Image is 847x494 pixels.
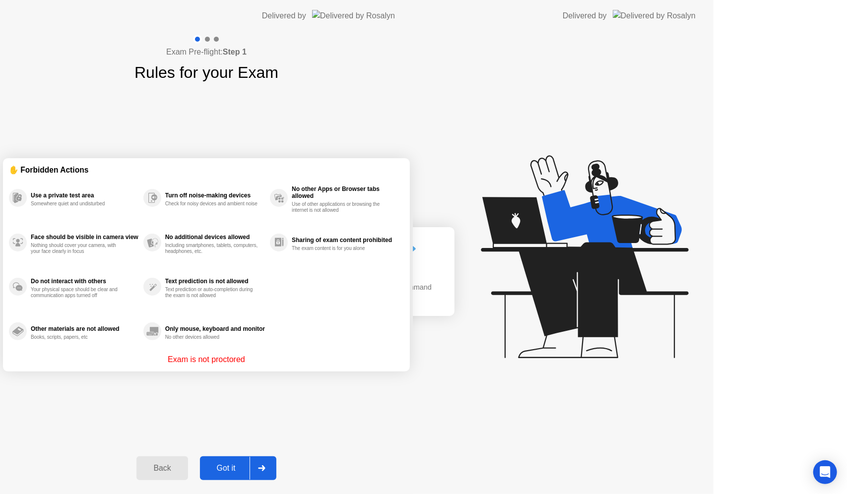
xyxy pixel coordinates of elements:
[312,10,395,21] img: Delivered by Rosalyn
[200,456,276,480] button: Got it
[262,10,306,22] div: Delivered by
[136,456,188,480] button: Back
[31,287,125,299] div: Your physical space should be clear and communication apps turned off
[292,185,399,199] div: No other Apps or Browser tabs allowed
[165,201,259,207] div: Check for noisy devices and ambient noise
[31,334,125,340] div: Books, scripts, papers, etc
[292,246,386,251] div: The exam content is for you alone
[31,325,138,332] div: Other materials are not allowed
[165,243,259,254] div: Including smartphones, tablets, computers, headphones, etc.
[292,237,399,244] div: Sharing of exam content prohibited
[165,278,265,285] div: Text prediction is not allowed
[165,234,265,241] div: No additional devices allowed
[31,243,125,254] div: Nothing should cover your camera, with your face clearly in focus
[134,61,278,84] h1: Rules for your Exam
[31,192,138,199] div: Use a private test area
[31,278,138,285] div: Do not interact with others
[223,48,247,56] b: Step 1
[613,10,696,21] img: Delivered by Rosalyn
[203,464,250,473] div: Got it
[31,201,125,207] div: Somewhere quiet and undisturbed
[563,10,607,22] div: Delivered by
[9,164,404,176] div: ✋ Forbidden Actions
[165,334,259,340] div: No other devices allowed
[813,460,837,484] div: Open Intercom Messenger
[31,234,138,241] div: Face should be visible in camera view
[166,46,247,58] h4: Exam Pre-flight:
[168,354,245,366] p: Exam is not proctored
[165,192,265,199] div: Turn off noise-making devices
[165,287,259,299] div: Text prediction or auto-completion during the exam is not allowed
[165,325,265,332] div: Only mouse, keyboard and monitor
[139,464,185,473] div: Back
[292,201,386,213] div: Use of other applications or browsing the internet is not allowed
